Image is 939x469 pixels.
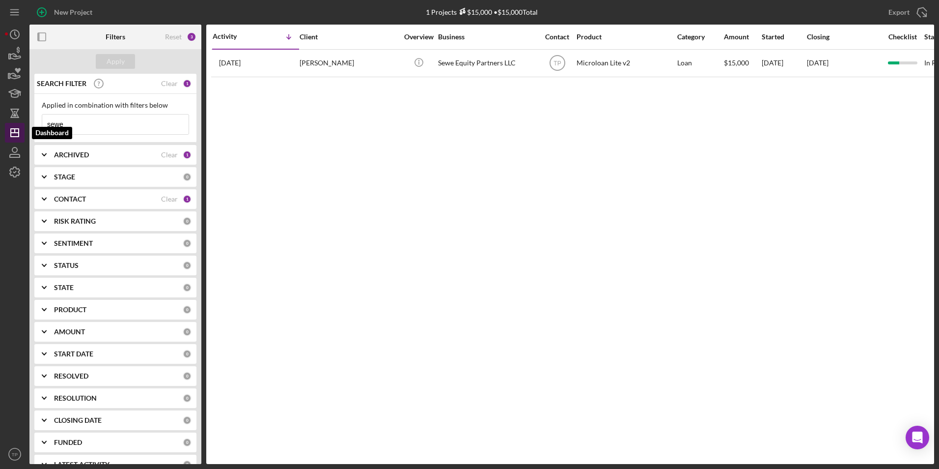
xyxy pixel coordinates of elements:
[807,59,829,67] time: [DATE]
[29,2,102,22] button: New Project
[183,283,192,292] div: 0
[183,460,192,469] div: 0
[54,217,96,225] b: RISK RATING
[54,239,93,247] b: SENTIMENT
[300,50,398,76] div: [PERSON_NAME]
[54,2,92,22] div: New Project
[677,33,723,41] div: Category
[400,33,437,41] div: Overview
[577,50,675,76] div: Microloan Lite v2
[54,173,75,181] b: STAGE
[165,33,182,41] div: Reset
[438,50,536,76] div: Sewe Equity Partners LLC
[457,8,492,16] div: $15,000
[183,217,192,226] div: 0
[882,33,923,41] div: Checklist
[107,54,125,69] div: Apply
[54,372,88,380] b: RESOLVED
[96,54,135,69] button: Apply
[426,8,538,16] div: 1 Projects • $15,000 Total
[300,33,398,41] div: Client
[213,32,256,40] div: Activity
[54,416,102,424] b: CLOSING DATE
[677,50,723,76] div: Loan
[54,394,97,402] b: RESOLUTION
[183,350,192,358] div: 0
[183,372,192,381] div: 0
[54,306,86,314] b: PRODUCT
[106,33,125,41] b: Filters
[183,305,192,314] div: 0
[183,416,192,425] div: 0
[762,33,806,41] div: Started
[54,262,79,269] b: STATUS
[219,59,241,67] time: 2025-09-19 00:30
[553,60,561,67] text: TP
[724,59,749,67] span: $15,000
[42,101,189,109] div: Applied in combination with filters below
[539,33,576,41] div: Contact
[183,195,192,204] div: 1
[161,195,178,203] div: Clear
[183,150,192,159] div: 1
[54,328,85,336] b: AMOUNT
[906,426,929,449] div: Open Intercom Messenger
[161,80,178,88] div: Clear
[183,173,192,181] div: 0
[54,350,93,358] b: START DATE
[187,32,196,42] div: 3
[879,2,934,22] button: Export
[888,2,910,22] div: Export
[577,33,675,41] div: Product
[183,438,192,447] div: 0
[54,439,82,446] b: FUNDED
[724,33,761,41] div: Amount
[54,151,89,159] b: ARCHIVED
[54,284,74,292] b: STATE
[37,80,86,88] b: SEARCH FILTER
[438,33,536,41] div: Business
[183,239,192,248] div: 0
[183,79,192,88] div: 1
[54,195,86,203] b: CONTACT
[807,33,881,41] div: Closing
[12,452,18,457] text: TP
[161,151,178,159] div: Clear
[54,461,110,469] b: LATEST ACTIVITY
[5,444,25,464] button: TP
[183,327,192,336] div: 0
[183,394,192,403] div: 0
[183,261,192,270] div: 0
[762,50,806,76] div: [DATE]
